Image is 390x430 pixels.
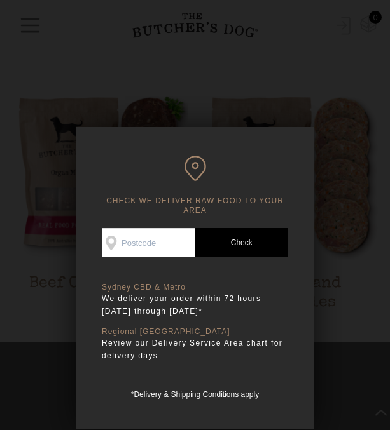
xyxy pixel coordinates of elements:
[102,292,288,318] p: We deliver your order within 72 hours [DATE] through [DATE]*
[102,156,288,215] h6: CHECK WE DELIVER RAW FOOD TO YOUR AREA
[131,387,259,399] a: *Delivery & Shipping Conditions apply
[102,283,288,292] p: Sydney CBD & Metro
[102,327,288,337] p: Regional [GEOGRAPHIC_DATA]
[102,228,195,257] input: Postcode
[195,228,289,257] a: Check Postcode
[102,337,288,362] p: Review our Delivery Service Area chart for delivery days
